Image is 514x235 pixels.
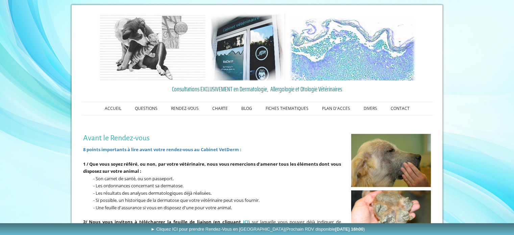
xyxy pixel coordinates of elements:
b: [DATE] 16h00 [335,227,364,232]
strong: 8 points importants à lire avant votre rendez-vous au Cabinet VetDerm : [83,146,241,152]
span: ► Cliquez ICI pour prendre Rendez-Vous en [GEOGRAPHIC_DATA] [151,227,365,232]
span: - Une feuille d'assurance si vous en disposez d'une pour votre animal. [93,205,232,211]
a: CONTACT [384,102,416,115]
a: QUESTIONS [128,102,164,115]
span: ) sur laquelle vous pouvez déjà indiquer de nombreux éléments signalétiques de votre animal et su... [83,219,341,232]
a: PLAN D'ACCES [315,102,357,115]
span: - Les résultats des analyses dermatologiques déjà réalisées. [93,190,212,196]
span: - Si possible, un historique de la dermatose que votre vétérinaire peut vous fournir. [93,197,260,203]
a: RENDEZ-VOUS [164,102,205,115]
a: DIVERS [357,102,384,115]
span: - Son carnet de santé, ou son passeport. [93,175,174,182]
a: BLOG [235,102,259,115]
a: Consultations EXCLUSIVEMENT en Dermatologie, Allergologie et Otologie Vétérinaires [83,84,431,94]
a: ICI [243,219,248,225]
a: CHARTE [205,102,235,115]
a: ACCUEIL [98,102,128,115]
span: - Les ordonnances concernant sa dermatose. [93,183,183,189]
h1: Avant le Rendez-vous [83,134,341,142]
span: (Prochain RDV disponible ) [285,227,365,232]
strong: 1 / Que vous soyez référé, ou non, par votre vétérinaire, nous vous remercions d'amener tous les ... [83,161,341,174]
strong: 2/ Nous vous invitons à télécharger la feuille de liaison (en cliquant [83,219,241,225]
a: FICHES THEMATIQUES [259,102,315,115]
